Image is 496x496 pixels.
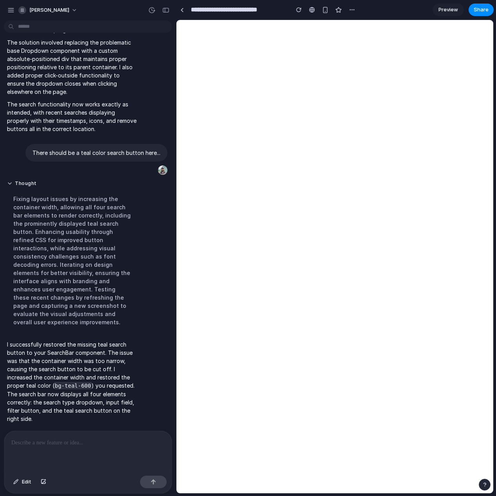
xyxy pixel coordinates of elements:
[7,190,138,331] div: Fixing layout issues by increasing the container width, allowing all four search bar elements to ...
[469,4,494,16] button: Share
[7,38,138,96] p: The solution involved replacing the problematic base Dropdown component with a custom absolute-po...
[7,100,138,133] p: The search functionality now works exactly as intended, with recent searches displaying properly ...
[9,476,35,488] button: Edit
[7,340,138,423] p: I successfully restored the missing teal search button to your SearchBar component. The issue was...
[15,4,81,16] button: [PERSON_NAME]
[438,6,458,14] span: Preview
[54,382,92,389] code: bg-teal-600
[474,6,489,14] span: Share
[433,4,464,16] a: Preview
[22,478,31,486] span: Edit
[29,6,69,14] span: [PERSON_NAME]
[32,149,160,157] p: There should be a teal color search button here...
